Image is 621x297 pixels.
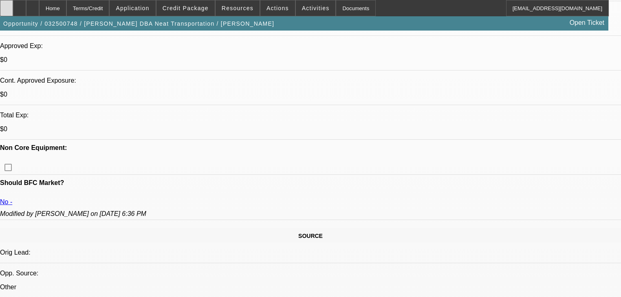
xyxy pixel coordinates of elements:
[216,0,260,16] button: Resources
[302,5,330,11] span: Activities
[163,5,209,11] span: Credit Package
[222,5,253,11] span: Resources
[3,20,274,27] span: Opportunity / 032500748 / [PERSON_NAME] DBA Neat Transportation / [PERSON_NAME]
[566,16,608,30] a: Open Ticket
[156,0,215,16] button: Credit Package
[298,233,323,239] span: SOURCE
[110,0,155,16] button: Application
[266,5,289,11] span: Actions
[260,0,295,16] button: Actions
[296,0,336,16] button: Activities
[116,5,149,11] span: Application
